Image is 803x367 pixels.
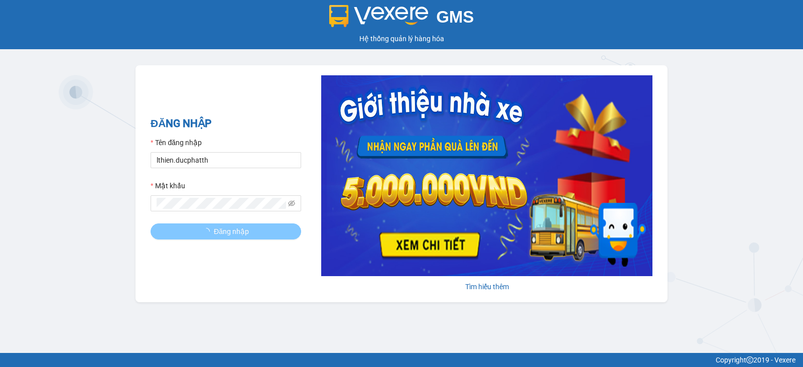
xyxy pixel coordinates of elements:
img: banner-0 [321,75,652,276]
span: loading [203,228,214,235]
div: Hệ thống quản lý hàng hóa [3,33,800,44]
input: Tên đăng nhập [151,152,301,168]
h2: ĐĂNG NHẬP [151,115,301,132]
div: Tìm hiểu thêm [321,281,652,292]
img: logo 2 [329,5,429,27]
div: Copyright 2019 - Vexere [8,354,795,365]
input: Mật khẩu [157,198,286,209]
a: GMS [329,15,474,23]
label: Tên đăng nhập [151,137,202,148]
span: copyright [746,356,753,363]
span: eye-invisible [288,200,295,207]
span: Đăng nhập [214,226,249,237]
span: GMS [436,8,474,26]
button: Đăng nhập [151,223,301,239]
label: Mật khẩu [151,180,185,191]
